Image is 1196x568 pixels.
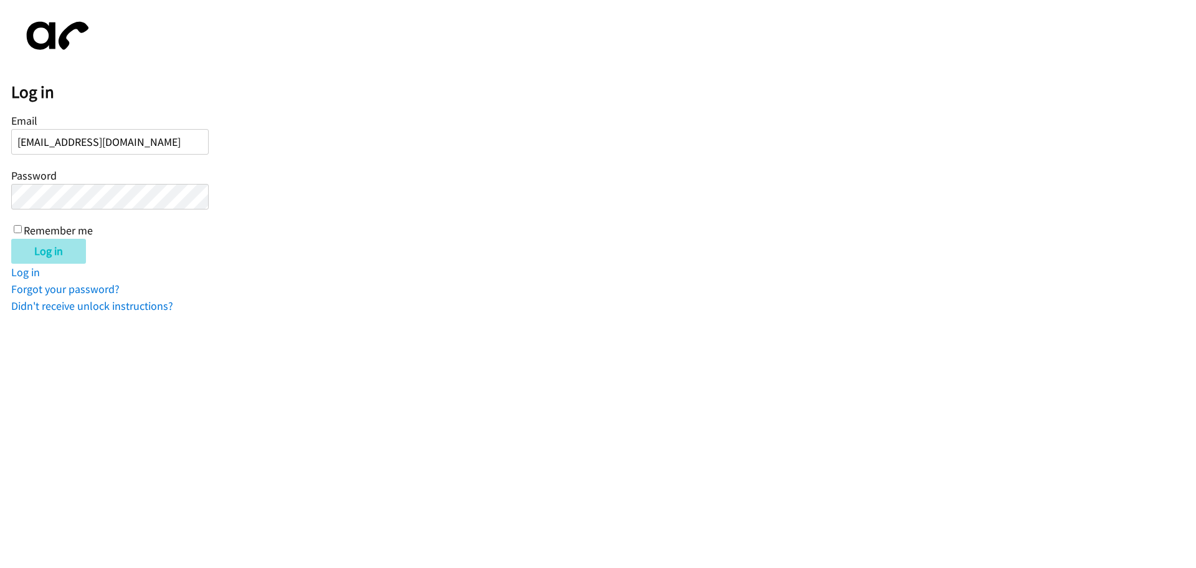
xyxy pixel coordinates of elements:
img: aphone-8a226864a2ddd6a5e75d1ebefc011f4aa8f32683c2d82f3fb0802fe031f96514.svg [11,11,98,60]
input: Log in [11,239,86,264]
label: Email [11,113,37,128]
a: Didn't receive unlock instructions? [11,299,173,313]
a: Forgot your password? [11,282,120,296]
a: Log in [11,265,40,279]
label: Password [11,168,57,183]
h2: Log in [11,82,1196,103]
label: Remember me [24,223,93,238]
